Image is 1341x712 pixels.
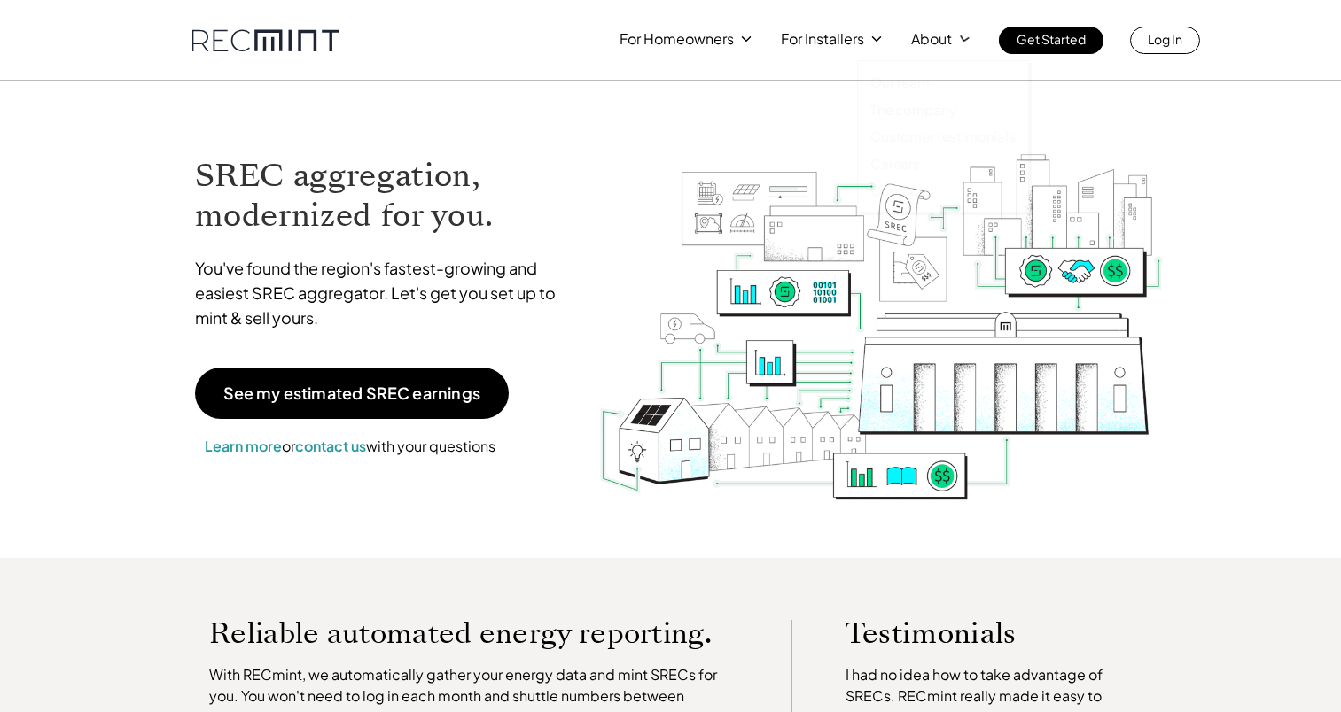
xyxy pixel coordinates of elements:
img: RECmint value cycle [598,107,1164,505]
p: For Homeowners [620,27,734,51]
p: About [911,27,952,51]
a: See my estimated SREC earnings [195,368,509,419]
p: See my estimated SREC earnings [223,385,480,401]
p: Log In [1148,27,1182,51]
a: Get Started [999,27,1103,54]
p: Get Started [1017,27,1086,51]
a: Log In [1130,27,1200,54]
p: Reliable automated energy reporting. [209,620,737,646]
a: contact us [295,437,366,455]
p: You've found the region's fastest-growing and easiest SREC aggregator. Let's get you set up to mi... [195,256,573,330]
a: Learn more [205,437,282,455]
h1: SREC aggregation, modernized for you. [195,156,573,236]
p: or with your questions [195,435,505,458]
p: Testimonials [846,620,1110,646]
p: For Installers [781,27,864,51]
